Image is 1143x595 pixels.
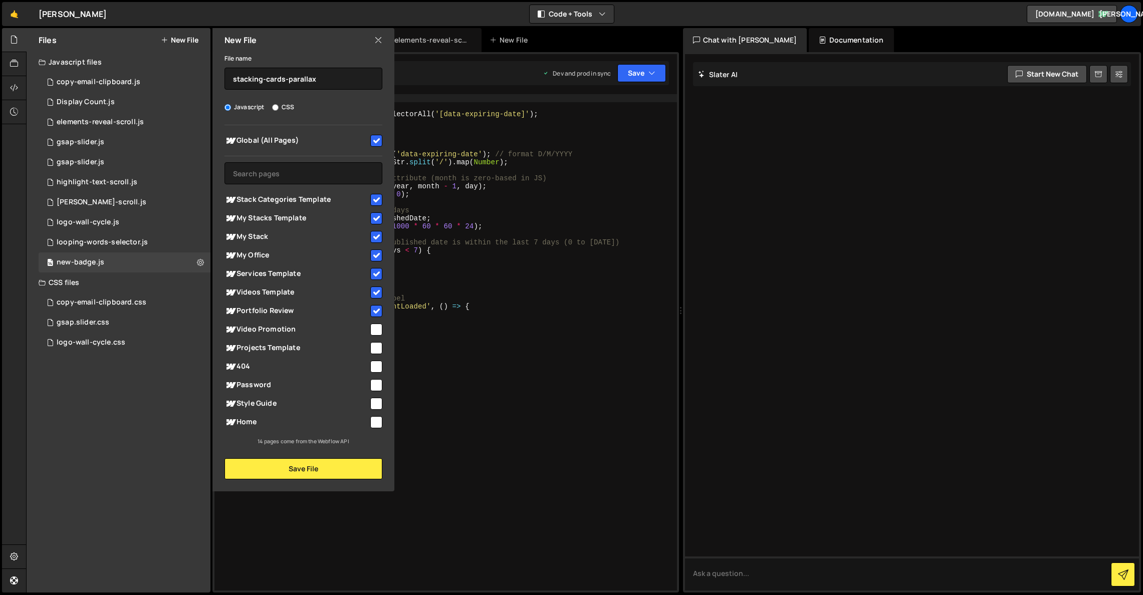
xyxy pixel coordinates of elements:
[39,252,210,272] div: 16491/45109.js
[224,135,369,147] span: Global (All Pages)
[39,212,210,232] div: 16491/44698.js
[57,238,148,247] div: looping-words-selector.js
[39,112,210,132] div: 16491/45062.js
[1120,5,1138,23] a: [PERSON_NAME]
[39,292,210,313] div: 16491/44704.css
[39,152,210,172] div: 16491/44696.js
[47,259,53,267] span: 14
[224,54,252,64] label: File name
[39,232,210,252] div: 16491/44701.js
[39,72,210,92] div: 16491/44703.js
[224,305,369,317] span: Portfolio Review
[1027,5,1117,23] a: [DOMAIN_NAME]
[224,458,382,479] button: Save File
[57,218,119,227] div: logo-wall-cycle.js
[224,104,231,111] input: Javascript
[224,249,369,261] span: My Office
[224,416,369,428] span: Home
[258,438,349,445] small: 14 pages come from the Webflow API
[224,379,369,391] span: Password
[224,361,369,373] span: 404
[27,272,210,292] div: CSS files
[57,298,146,307] div: copy-email-clipboard.css
[224,342,369,354] span: Projects Template
[224,35,257,46] h2: New File
[39,132,210,152] div: 16491/44693.js
[57,198,146,207] div: [PERSON_NAME]-scroll.js
[617,64,666,82] button: Save
[224,162,382,184] input: Search pages
[698,70,738,79] h2: Slater AI
[272,102,294,112] label: CSS
[57,138,104,147] div: gsap-slider.js
[2,2,27,26] a: 🤙
[809,28,893,52] div: Documentation
[224,194,369,206] span: Stack Categories Template
[39,333,210,353] div: 16491/44699.css
[224,268,369,280] span: Services Template
[57,78,140,87] div: copy-email-clipboard.js
[39,35,57,46] h2: Files
[490,35,532,45] div: New File
[39,8,107,20] div: [PERSON_NAME]
[224,286,369,299] span: Videos Template
[224,68,382,90] input: Name
[39,313,210,333] div: 16491/44697.css
[39,192,210,212] div: 16491/44711.js
[161,36,198,44] button: New File
[224,324,369,336] span: Video Promotion
[543,69,611,78] div: Dev and prod in sync
[57,338,125,347] div: logo-wall-cycle.css
[57,118,144,127] div: elements-reveal-scroll.js
[224,102,265,112] label: Javascript
[1007,65,1087,83] button: Start new chat
[57,178,137,187] div: highlight-text-scroll.js
[530,5,614,23] button: Code + Tools
[39,92,210,112] div: 16491/45063.js
[394,35,470,45] div: elements-reveal-scroll.js
[272,104,279,111] input: CSS
[224,398,369,410] span: Style Guide
[224,212,369,224] span: My Stacks Template
[683,28,807,52] div: Chat with [PERSON_NAME]
[39,172,210,192] div: 16491/44700.js
[57,318,109,327] div: gsap.slider.css
[57,158,104,167] div: gsap-slider.js
[57,98,115,107] div: Display Count.js
[57,258,104,267] div: new-badge.js
[27,52,210,72] div: Javascript files
[224,231,369,243] span: My Stack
